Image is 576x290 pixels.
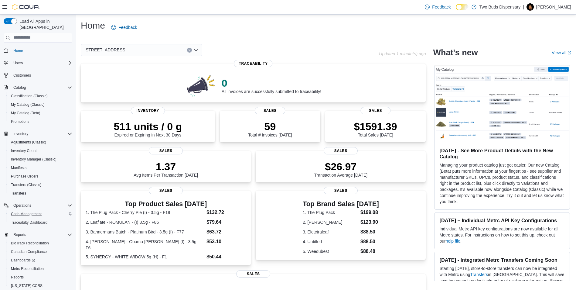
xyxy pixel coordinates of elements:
span: BioTrack Reconciliation [11,241,49,246]
button: Home [1,46,75,55]
h3: Top Brand Sales [DATE] [303,200,379,208]
p: $1591.39 [354,120,397,133]
dt: 2. [PERSON_NAME] [303,219,358,225]
a: Feedback [422,1,453,13]
span: Sales [236,270,270,278]
span: Home [13,48,23,53]
dt: 4. [PERSON_NAME] - Obama [PERSON_NAME] (I) - 3.5g - F6 [86,239,204,251]
button: Inventory [1,129,75,138]
button: Promotions [6,117,75,126]
span: Home [11,47,72,54]
button: Users [1,59,75,67]
span: Users [11,59,72,67]
dt: 4. Untitled [303,239,358,245]
span: Cash Management [9,210,72,218]
span: Sales [324,187,358,194]
p: Managing your product catalog just got easier. Our new Catalog (Beta) puts more information at yo... [439,162,565,205]
dt: 3. Eletctraleaf [303,229,358,235]
dt: 1. The Plug Pack [303,209,358,216]
p: Two Buds Dispensary [479,3,520,11]
button: Transfers (Classic) [6,181,75,189]
h3: Top Product Sales [DATE] [86,200,246,208]
a: Transfers [470,272,488,277]
span: Reports [13,232,26,237]
span: Operations [11,202,72,209]
a: Canadian Compliance [9,248,49,255]
div: Transaction Average [DATE] [314,161,368,178]
span: Metrc Reconciliation [9,265,72,272]
dd: $88.50 [360,228,379,236]
span: Inventory Manager (Classic) [9,156,72,163]
span: Catalog [13,85,26,90]
span: Customers [11,71,72,79]
dd: $132.72 [206,209,246,216]
span: Reports [11,275,24,280]
a: Classification (Classic) [9,92,50,100]
a: Promotions [9,118,32,125]
p: 1.37 [134,161,198,173]
a: Feedback [109,21,139,33]
span: Traceabilty Dashboard [11,220,47,225]
span: Reports [9,274,72,281]
span: Sales [324,147,358,154]
dt: 1. The Plug Pack - Cherry Pie (I) - 3.5g - F19 [86,209,204,216]
button: Transfers [6,189,75,198]
span: Dashboards [9,257,72,264]
button: Reports [6,273,75,281]
dd: $88.50 [360,238,379,245]
button: Customers [1,71,75,80]
button: Adjustments (Classic) [6,138,75,147]
a: Inventory Manager (Classic) [9,156,59,163]
button: Catalog [11,84,28,91]
span: Transfers (Classic) [11,182,41,187]
span: Adjustments (Classic) [11,140,46,145]
div: Howie Miller [527,3,534,11]
p: Updated 1 minute(s) ago [379,51,426,56]
span: Cash Management [11,212,42,216]
a: Traceabilty Dashboard [9,219,50,226]
button: Users [11,59,25,67]
span: My Catalog (Beta) [9,109,72,117]
p: 59 [248,120,292,133]
span: Transfers (Classic) [9,181,72,188]
span: Sales [360,107,390,114]
button: Operations [1,201,75,210]
dd: $53.10 [206,238,246,245]
span: Inventory Count [11,148,37,153]
span: Metrc Reconciliation [11,266,44,271]
div: Total Sales [DATE] [354,120,397,137]
span: Sales [255,107,285,114]
span: Feedback [432,4,451,10]
button: My Catalog (Classic) [6,100,75,109]
dd: $50.44 [206,253,246,261]
button: Canadian Compliance [6,247,75,256]
span: [STREET_ADDRESS] [84,46,126,54]
a: Home [11,47,26,54]
h3: [DATE] - See More Product Details with the New Catalog [439,147,565,160]
button: Inventory [11,130,31,137]
img: 0 [185,73,217,98]
a: Transfers [9,190,29,197]
dt: 2. Leafiate - ROMULAN - (I) 3.5g - F86 [86,219,204,225]
a: My Catalog (Beta) [9,109,43,117]
a: Purchase Orders [9,173,41,180]
span: Purchase Orders [11,174,39,179]
span: Traceability [234,60,273,67]
button: Inventory Manager (Classic) [6,155,75,164]
a: View allExternal link [552,50,571,55]
span: Inventory [131,107,165,114]
button: Classification (Classic) [6,92,75,100]
span: Customers [13,73,31,78]
span: Reports [11,231,72,238]
dd: $79.64 [206,219,246,226]
img: Cova [12,4,39,10]
svg: External link [567,51,571,55]
dt: 5. Weedubest [303,248,358,254]
a: Adjustments (Classic) [9,139,49,146]
span: Transfers [11,191,26,196]
span: Canadian Compliance [9,248,72,255]
button: BioTrack Reconciliation [6,239,75,247]
h2: What's new [433,48,478,57]
span: Promotions [9,118,72,125]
